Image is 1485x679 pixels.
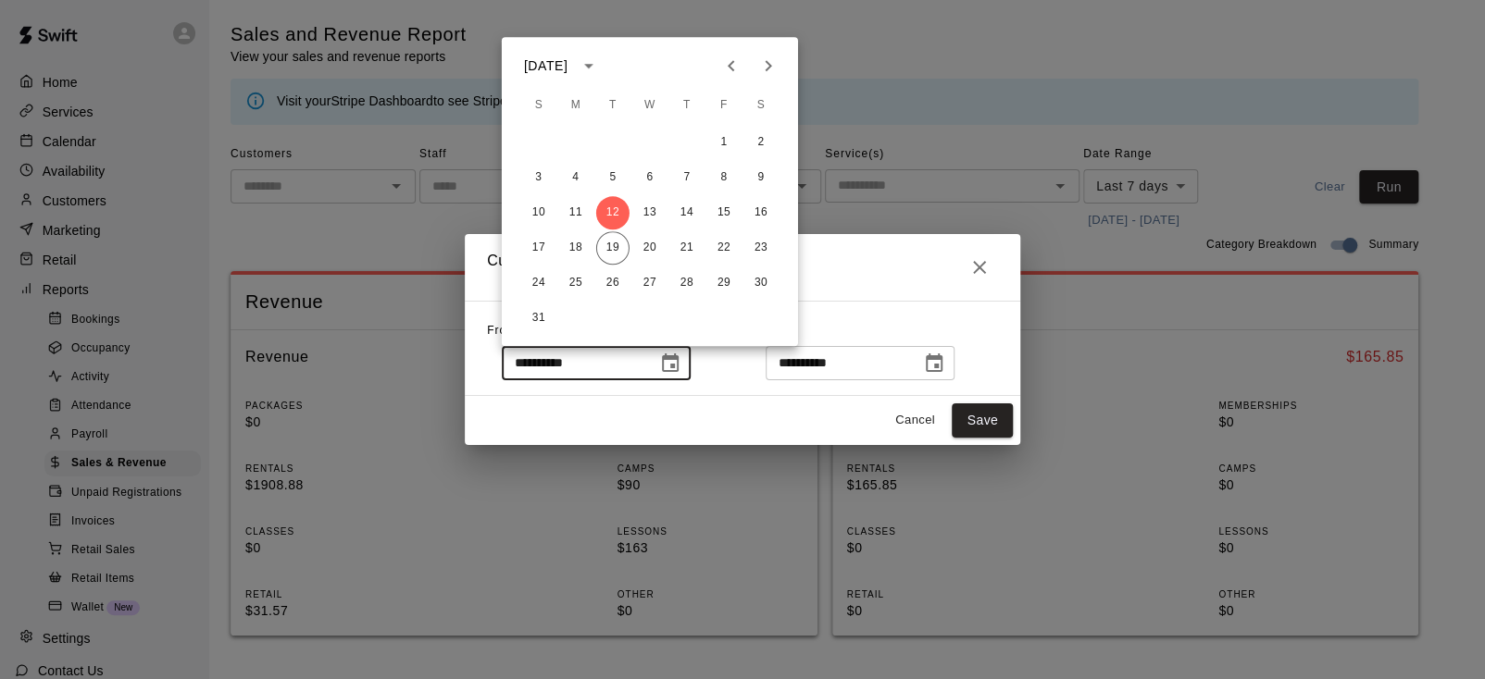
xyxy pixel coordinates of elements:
button: 31 [522,302,555,335]
button: Choose date, selected date is Aug 12, 2025 [652,345,689,382]
span: Tuesday [596,87,630,124]
span: Saturday [744,87,778,124]
button: 12 [596,196,630,229]
button: 6 [633,161,667,194]
button: 2 [744,126,778,159]
button: 27 [633,266,667,300]
span: From Date [487,324,548,337]
button: calendar view is open, switch to year view [573,50,605,81]
button: 3 [522,161,555,194]
button: 23 [744,231,778,265]
button: 14 [670,196,704,229]
button: 25 [559,266,593,300]
button: Choose date, selected date is Aug 19, 2025 [916,345,953,382]
span: Wednesday [633,87,667,124]
button: 1 [707,126,741,159]
button: 19 [596,231,630,265]
button: 30 [744,266,778,300]
button: Save [952,403,1013,438]
button: 4 [559,161,593,194]
button: 7 [670,161,704,194]
button: 28 [670,266,704,300]
button: 5 [596,161,630,194]
button: 11 [559,196,593,229]
span: Monday [559,87,593,124]
button: 15 [707,196,741,229]
button: 20 [633,231,667,265]
button: 24 [522,266,555,300]
span: Thursday [670,87,704,124]
button: Cancel [885,406,944,435]
button: 10 [522,196,555,229]
div: [DATE] [524,56,568,76]
button: Previous month [713,47,750,84]
button: 21 [670,231,704,265]
button: 29 [707,266,741,300]
button: 18 [559,231,593,265]
button: 13 [633,196,667,229]
h2: Custom Event Date [465,234,1020,301]
span: Sunday [522,87,555,124]
button: 9 [744,161,778,194]
button: 22 [707,231,741,265]
button: 26 [596,266,630,300]
button: 8 [707,161,741,194]
button: Close [961,249,998,286]
span: Friday [707,87,741,124]
button: 17 [522,231,555,265]
button: 16 [744,196,778,229]
button: Next month [750,47,787,84]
